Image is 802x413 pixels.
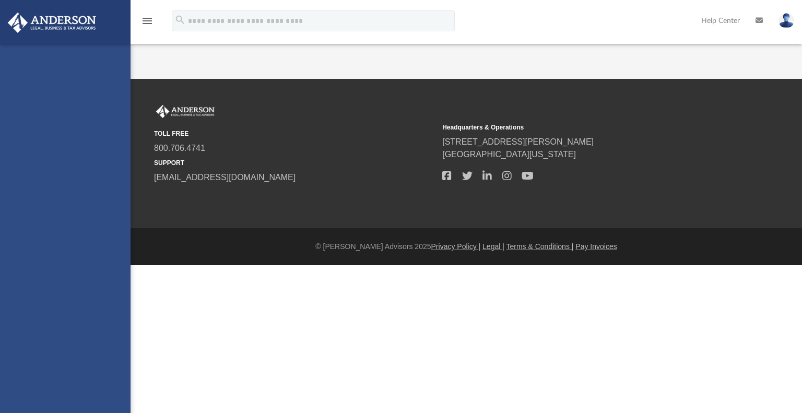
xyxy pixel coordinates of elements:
a: Pay Invoices [575,242,617,251]
a: [GEOGRAPHIC_DATA][US_STATE] [442,150,576,159]
i: menu [141,15,154,27]
img: Anderson Advisors Platinum Portal [5,13,99,33]
small: TOLL FREE [154,129,435,138]
a: [EMAIL_ADDRESS][DOMAIN_NAME] [154,173,296,182]
small: SUPPORT [154,158,435,168]
i: search [174,14,186,26]
a: Privacy Policy | [431,242,481,251]
a: Legal | [482,242,504,251]
small: Headquarters & Operations [442,123,723,132]
a: menu [141,20,154,27]
img: User Pic [779,13,794,28]
a: 800.706.4741 [154,144,205,152]
img: Anderson Advisors Platinum Portal [154,105,217,119]
a: [STREET_ADDRESS][PERSON_NAME] [442,137,594,146]
a: Terms & Conditions | [506,242,574,251]
div: © [PERSON_NAME] Advisors 2025 [131,241,802,252]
